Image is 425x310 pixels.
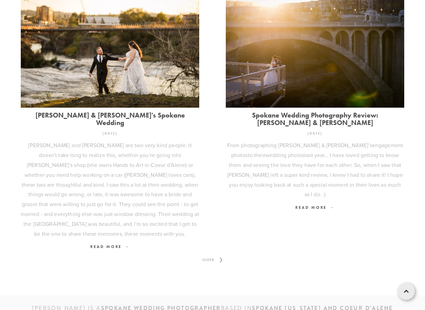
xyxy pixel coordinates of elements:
[21,140,199,238] p: [PERSON_NAME] and [PERSON_NAME] are two very kind people. It doesn’t take long to realize this, w...
[295,205,334,210] span: Read More
[197,252,228,268] a: Older
[21,242,199,252] a: Read More
[226,140,404,199] p: From photographing [PERSON_NAME] & [PERSON_NAME]’s to their last year… I have loved getting to kn...
[226,203,404,213] a: Read More
[103,129,117,138] time: [DATE]
[265,151,304,159] a: wedding photos
[21,111,199,126] a: [PERSON_NAME] & [PERSON_NAME]'s Spokane Wedding
[200,255,217,264] span: Older
[308,129,322,138] time: [DATE]
[90,244,129,249] span: Read More
[226,111,404,126] a: Spokane Wedding Photography Review: [PERSON_NAME] & [PERSON_NAME]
